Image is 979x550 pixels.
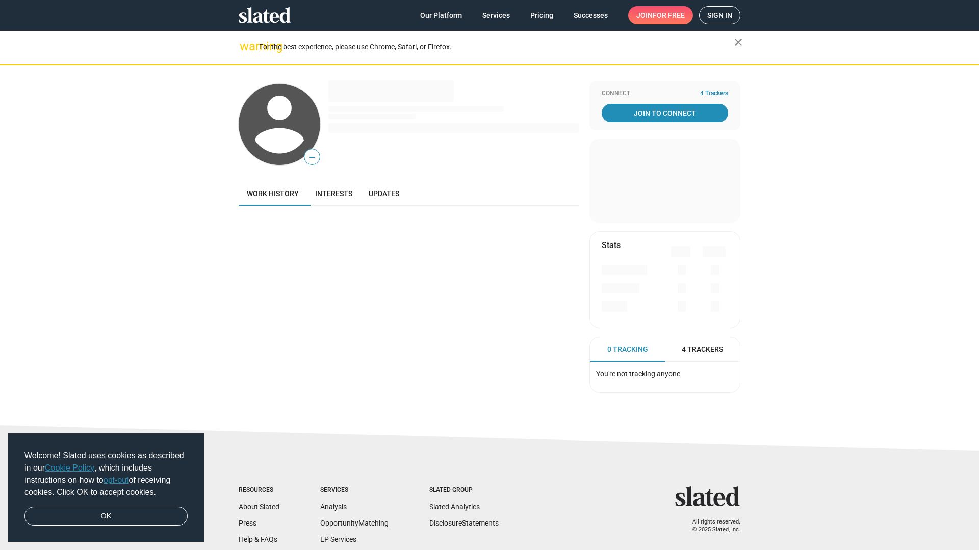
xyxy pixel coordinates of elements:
span: — [304,151,320,164]
span: Interests [315,189,352,198]
span: 0 Tracking [607,345,648,354]
span: Join To Connect [604,104,726,122]
div: Resources [239,486,279,494]
div: cookieconsent [8,433,204,542]
span: Work history [247,189,299,198]
span: 4 Trackers [700,90,728,98]
a: opt-out [104,476,129,484]
span: Join [636,6,685,24]
mat-icon: close [732,36,744,48]
a: Services [474,6,518,24]
a: DisclosureStatements [429,519,499,527]
a: Press [239,519,256,527]
a: Cookie Policy [45,463,94,472]
a: Work history [239,181,307,206]
div: Connect [602,90,728,98]
a: Updates [360,181,407,206]
mat-icon: warning [240,40,252,52]
a: Slated Analytics [429,503,480,511]
div: For the best experience, please use Chrome, Safari, or Firefox. [259,40,734,54]
a: EP Services [320,535,356,543]
span: Welcome! Slated uses cookies as described in our , which includes instructions on how to of recei... [24,450,188,499]
span: 4 Trackers [682,345,723,354]
a: Interests [307,181,360,206]
mat-card-title: Stats [602,240,621,251]
a: Join To Connect [602,104,728,122]
a: Sign in [699,6,740,24]
span: Our Platform [420,6,462,24]
a: Joinfor free [628,6,693,24]
div: Slated Group [429,486,499,494]
a: Our Platform [412,6,470,24]
span: Successes [574,6,608,24]
div: Services [320,486,389,494]
span: Updates [369,189,399,198]
a: Successes [565,6,616,24]
span: for free [653,6,685,24]
span: Services [482,6,510,24]
a: About Slated [239,503,279,511]
a: Help & FAQs [239,535,277,543]
a: Pricing [522,6,561,24]
span: You're not tracking anyone [596,370,680,378]
a: OpportunityMatching [320,519,389,527]
span: Sign in [707,7,732,24]
a: Analysis [320,503,347,511]
a: dismiss cookie message [24,507,188,526]
p: All rights reserved. © 2025 Slated, Inc. [682,518,740,533]
span: Pricing [530,6,553,24]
